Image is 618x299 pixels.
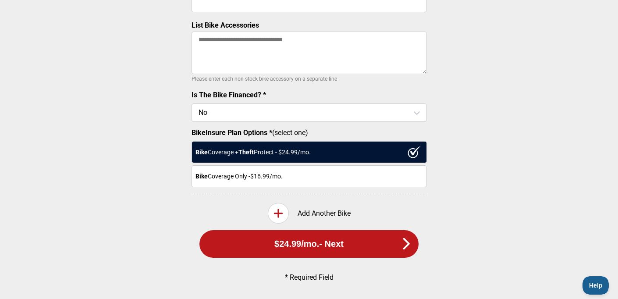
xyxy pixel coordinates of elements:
[192,74,427,84] p: Please enter each non-stock bike accessory on a separate line
[301,239,319,249] span: /mo.
[192,128,427,137] label: (select one)
[192,91,266,99] label: Is The Bike Financed? *
[192,141,427,163] div: Coverage + Protect - $ 24.99 /mo.
[195,173,208,180] strong: Bike
[192,21,259,29] label: List Bike Accessories
[582,276,609,295] iframe: Toggle Customer Support
[199,230,419,258] button: $24.99/mo.- Next
[408,146,421,158] img: ux1sgP1Haf775SAghJI38DyDlYP+32lKFAAAAAElFTkSuQmCC
[192,203,427,224] div: Add Another Bike
[192,128,272,137] strong: BikeInsure Plan Options *
[238,149,254,156] strong: Theft
[192,165,427,187] div: Coverage Only - $16.99 /mo.
[195,149,208,156] strong: Bike
[206,273,412,281] p: * Required Field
